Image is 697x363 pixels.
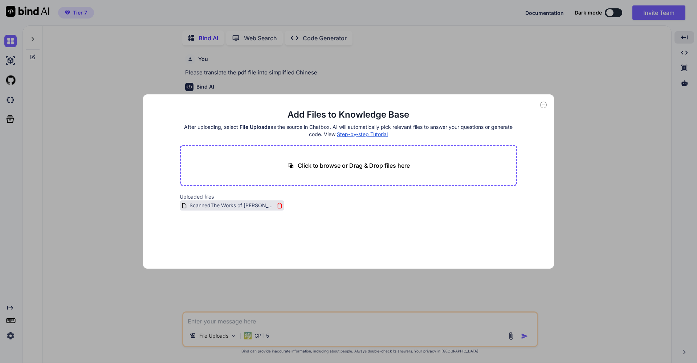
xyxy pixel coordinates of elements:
[189,201,274,210] span: ScannedThe Works of [PERSON_NAME] [PERSON_NAME] (vol 1)_Part120_Part2.pdf
[298,161,410,170] p: Click to browse or Drag & Drop files here
[180,109,518,121] h2: Add Files to Knowledge Base
[337,131,388,137] span: Step-by-step Tutorial
[180,193,518,200] h2: Uploaded files
[240,124,270,130] span: File Uploads
[180,123,518,138] h4: After uploading, select as the source in Chatbox. AI will automatically pick relevant files to an...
